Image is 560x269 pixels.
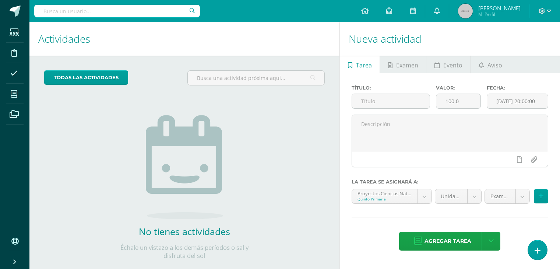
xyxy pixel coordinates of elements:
[111,225,258,238] h2: No tienes actividades
[188,71,324,85] input: Busca una actividad próxima aquí...
[396,56,418,74] span: Examen
[436,85,481,91] label: Valor:
[146,115,223,219] img: no_activities.png
[358,196,412,202] div: Quinto Primaria
[34,5,200,17] input: Busca un usuario...
[487,56,502,74] span: Aviso
[425,232,471,250] span: Agregar tarea
[352,189,432,203] a: Proyectos Ciencias Naturales 'A'Quinto Primaria
[38,22,331,56] h1: Actividades
[340,56,380,73] a: Tarea
[485,189,529,203] a: Examen (30.0pts)
[458,4,473,18] img: 45x45
[443,56,462,74] span: Evento
[487,94,548,108] input: Fecha de entrega
[426,56,470,73] a: Evento
[435,189,482,203] a: Unidad 4
[380,56,426,73] a: Examen
[358,189,412,196] div: Proyectos Ciencias Naturales 'A'
[478,11,521,17] span: Mi Perfil
[44,70,128,85] a: todas las Actividades
[487,85,548,91] label: Fecha:
[352,94,430,108] input: Título
[352,85,430,91] label: Título:
[490,189,510,203] span: Examen (30.0pts)
[356,56,372,74] span: Tarea
[349,22,551,56] h1: Nueva actividad
[111,244,258,260] p: Échale un vistazo a los demás períodos o sal y disfruta del sol
[478,4,521,12] span: [PERSON_NAME]
[471,56,510,73] a: Aviso
[352,179,548,185] label: La tarea se asignará a:
[441,189,462,203] span: Unidad 4
[436,94,480,108] input: Puntos máximos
